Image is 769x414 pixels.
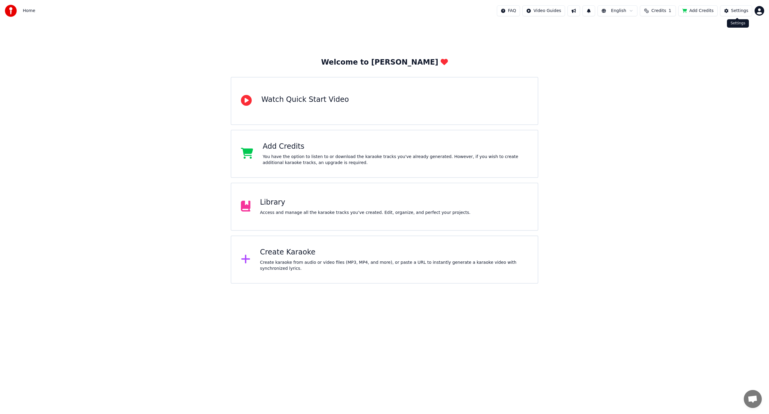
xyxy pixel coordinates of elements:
[669,8,671,14] span: 1
[497,5,520,16] button: FAQ
[678,5,718,16] button: Add Credits
[261,95,349,105] div: Watch Quick Start Video
[651,8,666,14] span: Credits
[263,142,528,151] div: Add Credits
[744,390,762,408] a: Open chat
[260,260,528,272] div: Create karaoke from audio or video files (MP3, MP4, and more), or paste a URL to instantly genera...
[23,8,35,14] span: Home
[522,5,565,16] button: Video Guides
[321,58,448,67] div: Welcome to [PERSON_NAME]
[720,5,752,16] button: Settings
[263,154,528,166] div: You have the option to listen to or download the karaoke tracks you've already generated. However...
[260,198,471,207] div: Library
[727,19,749,28] div: Settings
[23,8,35,14] nav: breadcrumb
[260,210,471,216] div: Access and manage all the karaoke tracks you’ve created. Edit, organize, and perfect your projects.
[260,248,528,257] div: Create Karaoke
[731,8,748,14] div: Settings
[640,5,676,16] button: Credits1
[5,5,17,17] img: youka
